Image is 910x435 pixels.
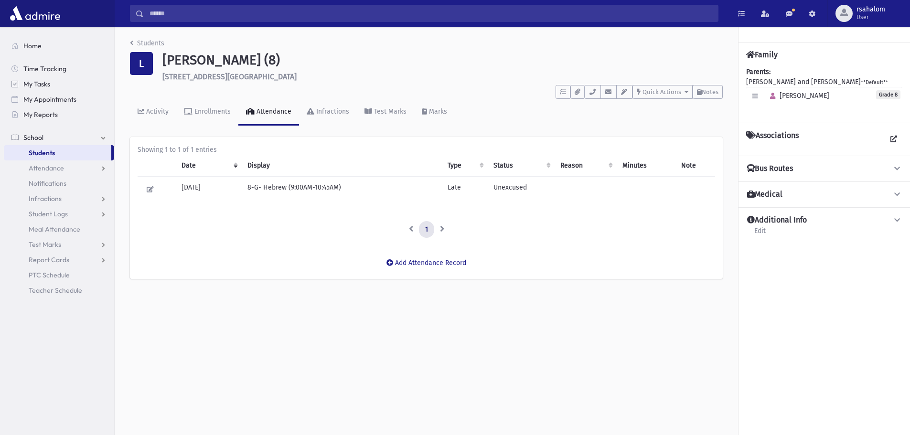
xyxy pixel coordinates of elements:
h4: Bus Routes [747,164,793,174]
a: 1 [419,221,434,238]
a: Attendance [4,160,114,176]
span: Infractions [29,194,62,203]
span: Teacher Schedule [29,286,82,295]
a: My Reports [4,107,114,122]
h1: [PERSON_NAME] (8) [162,52,723,68]
td: [DATE] [176,176,242,202]
th: Minutes [617,155,676,177]
span: School [23,133,43,142]
div: Attendance [255,107,291,116]
a: Teacher Schedule [4,283,114,298]
h4: Medical [747,190,782,200]
a: PTC Schedule [4,267,114,283]
span: Notes [702,88,718,95]
span: Notifications [29,179,66,188]
h4: Additional Info [747,215,807,225]
a: Activity [130,99,176,126]
a: My Appointments [4,92,114,107]
a: Enrollments [176,99,238,126]
span: [PERSON_NAME] [766,92,829,100]
a: My Tasks [4,76,114,92]
div: Showing 1 to 1 of 1 entries [138,145,715,155]
button: Quick Actions [632,85,693,99]
th: Type: activate to sort column ascending [442,155,488,177]
h6: [STREET_ADDRESS][GEOGRAPHIC_DATA] [162,72,723,81]
a: Time Tracking [4,61,114,76]
button: Additional Info [746,215,902,225]
a: Notifications [4,176,114,191]
th: Date: activate to sort column ascending [176,155,242,177]
h4: Associations [746,131,799,148]
nav: breadcrumb [130,38,164,52]
span: PTC Schedule [29,271,70,279]
span: Grade 8 [876,90,900,99]
span: Students [29,149,55,157]
img: AdmirePro [8,4,63,23]
span: Student Logs [29,210,68,218]
span: User [856,13,885,21]
div: Test Marks [372,107,407,116]
a: Meal Attendance [4,222,114,237]
span: Time Tracking [23,64,66,73]
b: Parents: [746,68,771,76]
a: Home [4,38,114,53]
a: Test Marks [4,237,114,252]
button: Bus Routes [746,164,902,174]
input: Search [144,5,718,22]
span: My Reports [23,110,58,119]
div: Enrollments [193,107,231,116]
span: Meal Attendance [29,225,80,233]
div: L [130,52,153,75]
a: Marks [414,99,455,126]
th: Reason: activate to sort column ascending [555,155,617,177]
td: Late [442,176,488,202]
button: Notes [693,85,723,99]
th: Status: activate to sort column ascending [488,155,555,177]
span: Quick Actions [642,88,681,95]
div: Infractions [314,107,349,116]
td: Unexcused [488,176,555,202]
span: rsahalom [856,6,885,13]
a: Report Cards [4,252,114,267]
div: Activity [144,107,169,116]
div: Marks [427,107,447,116]
button: Edit [143,182,157,196]
span: Test Marks [29,240,61,249]
a: Attendance [238,99,299,126]
a: Student Logs [4,206,114,222]
button: Medical [746,190,902,200]
a: View all Associations [885,131,902,148]
a: Students [4,145,111,160]
a: Infractions [4,191,114,206]
a: Infractions [299,99,357,126]
a: School [4,130,114,145]
span: Report Cards [29,255,69,264]
div: [PERSON_NAME] and [PERSON_NAME] [746,67,902,115]
span: Home [23,42,42,50]
button: Add Attendance Record [380,254,472,271]
span: My Appointments [23,95,76,104]
a: Students [130,39,164,47]
a: Test Marks [357,99,414,126]
span: My Tasks [23,80,50,88]
a: Edit [754,225,766,243]
th: Note [675,155,715,177]
th: Display [242,155,442,177]
span: Attendance [29,164,64,172]
h4: Family [746,50,778,59]
td: 8-G- Hebrew (9:00AM-10:45AM) [242,176,442,202]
